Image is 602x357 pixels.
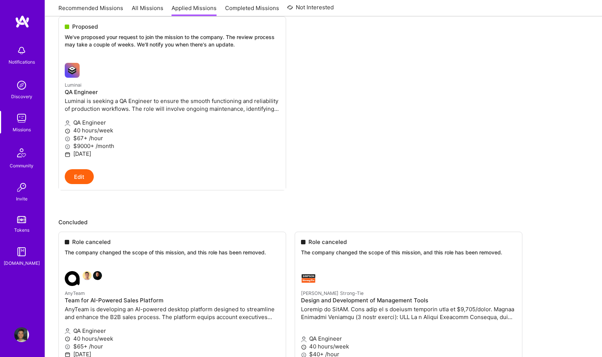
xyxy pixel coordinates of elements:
img: Luminai company logo [65,63,80,78]
p: $9000+ /month [65,142,280,150]
a: User Avatar [12,327,31,342]
i: icon Applicant [65,328,70,334]
img: guide book [14,244,29,259]
i: icon MoneyGray [65,136,70,142]
img: Community [13,144,31,162]
p: $65+ /hour [65,342,280,350]
a: Luminai company logoLuminaiQA EngineerLuminai is seeking a QA Engineer to ensure the smooth funct... [59,57,286,169]
p: Concluded [58,218,589,226]
p: QA Engineer [65,119,280,126]
div: Invite [16,195,28,203]
i: icon MoneyGray [65,144,70,149]
h4: QA Engineer [65,89,280,96]
div: Discovery [11,93,32,100]
p: QA Engineer [65,327,280,335]
p: We've proposed your request to join the mission to the company. The review process may take a cou... [65,33,280,48]
img: AnyTeam company logo [65,271,80,286]
small: AnyTeam [65,290,85,296]
div: Missions [13,126,31,134]
p: Luminai is seeking a QA Engineer to ensure the smooth functioning and reliability of production w... [65,97,280,113]
img: discovery [14,78,29,93]
img: James Touhey [93,271,102,280]
p: 40 hours/week [65,335,280,342]
span: Proposed [72,23,98,30]
a: Completed Missions [225,4,279,16]
img: bell [14,43,29,58]
img: logo [15,15,30,28]
img: Invite [14,180,29,195]
i: icon Clock [65,336,70,342]
h4: Team for AI-Powered Sales Platform [65,297,280,304]
a: Not Interested [287,3,334,16]
img: User Avatar [14,327,29,342]
p: $67+ /hour [65,134,280,142]
span: Role canceled [72,238,111,246]
i: icon Applicant [65,120,70,126]
small: Luminai [65,82,81,88]
p: AnyTeam is developing an AI-powered desktop platform designed to streamline and enhance the B2B s... [65,305,280,321]
a: Recommended Missions [58,4,123,16]
i: icon Clock [65,128,70,134]
img: teamwork [14,111,29,126]
p: The company changed the scope of this mission, and this role has been removed. [65,249,280,256]
div: Notifications [9,58,35,66]
a: Applied Missions [172,4,217,16]
div: Tokens [14,226,29,234]
p: [DATE] [65,150,280,158]
p: 40 hours/week [65,126,280,134]
img: tokens [17,216,26,223]
i: icon Calendar [65,152,70,157]
button: Edit [65,169,94,184]
i: icon MoneyGray [65,344,70,350]
div: Community [10,162,33,170]
div: [DOMAIN_NAME] [4,259,40,267]
a: All Missions [132,4,163,16]
img: Souvik Basu [83,271,92,280]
